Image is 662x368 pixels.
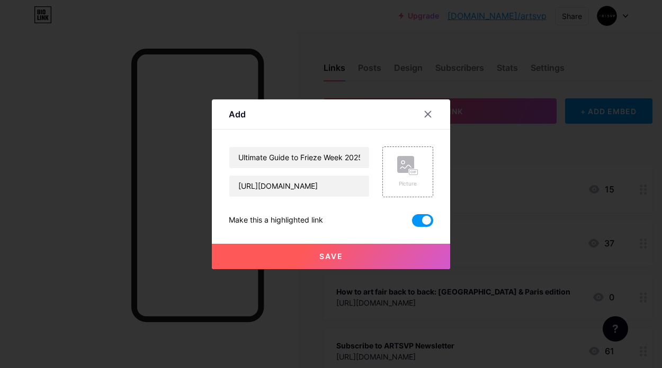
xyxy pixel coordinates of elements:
div: Make this a highlighted link [229,214,323,227]
input: Title [229,147,369,168]
input: URL [229,176,369,197]
div: Picture [397,180,418,188]
span: Save [319,252,343,261]
button: Save [212,244,450,269]
div: Add [229,108,246,121]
